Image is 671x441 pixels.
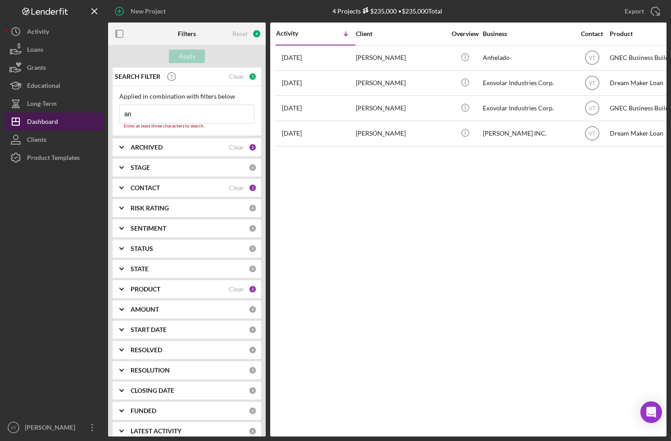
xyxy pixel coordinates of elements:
div: $235,000 [361,7,397,15]
div: [PERSON_NAME] [356,122,446,145]
button: New Project [108,2,175,20]
div: 0 [249,386,257,395]
div: Clear [229,286,244,293]
div: [PERSON_NAME] [356,71,446,95]
div: 0 [249,346,257,354]
div: Reset [232,30,248,37]
div: Business [483,30,573,37]
div: Applied in combination with filters below [119,93,254,100]
div: Educational [27,77,60,97]
button: Activity [5,23,104,41]
button: Grants [5,59,104,77]
b: STAGE [131,164,150,171]
b: AMOUNT [131,306,159,313]
button: Apply [169,50,205,63]
time: 2022-08-30 20:46 [282,130,302,137]
div: 4 Projects • $235,000 Total [332,7,442,15]
button: Loans [5,41,104,59]
b: CLOSING DATE [131,387,174,394]
time: 2023-04-29 21:36 [282,79,302,86]
time: 2024-12-31 21:27 [282,54,302,61]
b: RESOLVED [131,346,162,354]
div: 0 [249,224,257,232]
b: RESOLUTION [131,367,170,374]
div: 1 [249,73,257,81]
div: [PERSON_NAME] [356,46,446,70]
div: Dashboard [27,113,58,133]
div: 0 [249,366,257,374]
b: LATEST ACTIVITY [131,427,181,435]
div: Loans [27,41,43,61]
div: Activity [276,30,316,37]
div: Clients [27,131,46,151]
div: Export [625,2,644,20]
div: Long-Term [27,95,57,115]
b: PRODUCT [131,286,160,293]
div: 1 [249,184,257,192]
div: 0 [249,204,257,212]
button: Long-Term [5,95,104,113]
text: VT [589,55,596,61]
div: 0 [249,164,257,172]
b: CONTACT [131,184,160,191]
div: [PERSON_NAME] [356,96,446,120]
div: 0 [249,407,257,415]
div: Exovolar Industries Corp. [483,71,573,95]
div: Client [356,30,446,37]
text: VT [589,80,596,86]
b: SEARCH FILTER [115,73,160,80]
div: Activity [27,23,49,43]
div: [PERSON_NAME] [23,418,81,439]
button: Educational [5,77,104,95]
b: RISK RATING [131,205,169,212]
button: VT[PERSON_NAME] [5,418,104,436]
div: Clear [229,144,244,151]
button: Product Templates [5,149,104,167]
button: Export [616,2,666,20]
b: START DATE [131,326,167,333]
b: Filters [178,30,196,37]
div: Anhelado [483,46,573,70]
div: Clear [229,73,244,80]
button: Dashboard [5,113,104,131]
div: [PERSON_NAME] INC. [483,122,573,145]
div: Enter at least three characters to search. [119,123,254,129]
div: 2 [249,285,257,293]
b: STATUS [131,245,153,252]
div: Product Templates [27,149,80,169]
text: VT [589,105,596,112]
button: Clients [5,131,104,149]
text: VT [11,425,16,430]
div: Exovolar Industries Corp. [483,96,573,120]
time: 2023-04-29 21:31 [282,105,302,112]
div: Apply [179,50,195,63]
b: ARCHIVED [131,144,163,151]
div: Open Intercom Messenger [640,401,662,423]
div: Clear [229,184,244,191]
div: 2 [249,143,257,151]
div: New Project [131,2,166,20]
div: 0 [249,326,257,334]
b: FUNDED [131,407,156,414]
div: Grants [27,59,46,79]
b: SENTIMENT [131,225,166,232]
div: Overview [448,30,482,37]
div: 0 [249,265,257,273]
div: 6 [252,29,261,38]
b: STATE [131,265,149,273]
div: 0 [249,427,257,435]
div: 0 [249,305,257,314]
div: Contact [575,30,609,37]
text: VT [589,131,596,137]
div: 0 [249,245,257,253]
